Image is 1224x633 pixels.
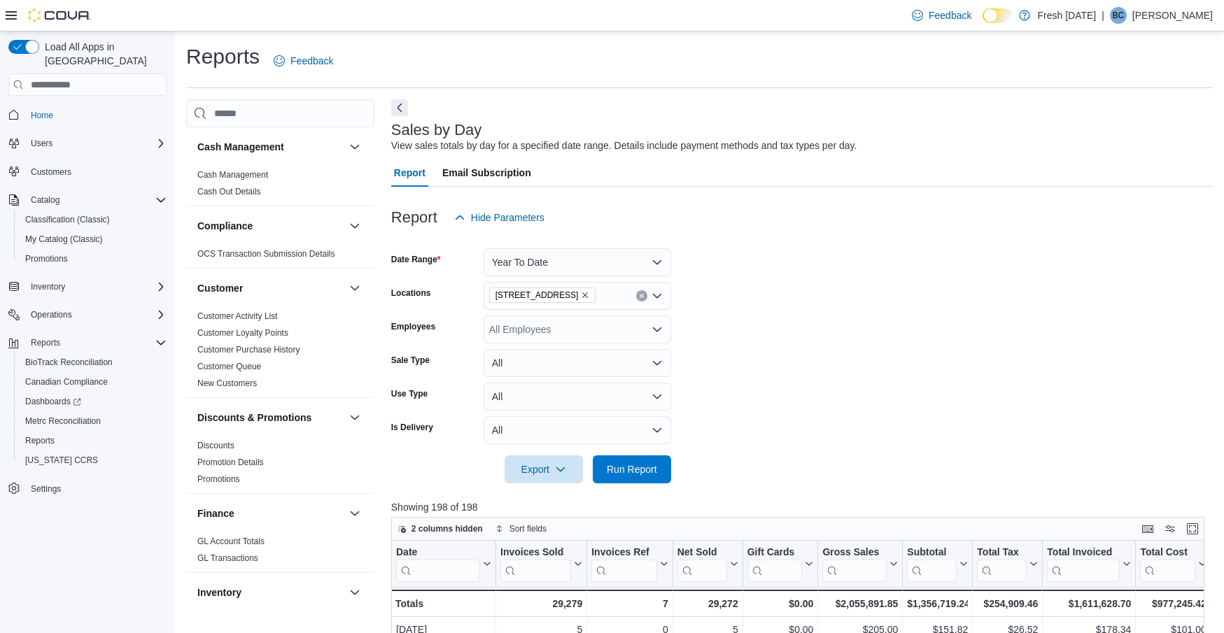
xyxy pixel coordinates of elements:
button: Catalog [3,190,172,210]
div: Gift Card Sales [747,546,802,582]
span: New Customers [197,378,257,389]
span: Dashboards [20,393,167,410]
span: Users [25,135,167,152]
span: Report [394,159,425,187]
h1: Reports [186,43,260,71]
span: Canadian Compliance [20,374,167,390]
button: Next [391,99,408,116]
span: Customers [31,166,71,178]
a: GL Account Totals [197,536,265,546]
button: Cash Management [346,138,363,155]
span: Cash Out Details [197,186,261,197]
span: BC [1113,7,1125,24]
span: Sort fields [509,523,547,534]
button: Finance [197,506,344,520]
h3: Compliance [197,219,253,233]
span: GL Transactions [197,553,258,564]
span: Hide Parameters [471,211,544,225]
button: [US_STATE] CCRS [14,450,172,470]
span: Customer Purchase History [197,344,300,355]
span: Catalog [25,192,167,208]
button: All [484,383,671,411]
div: Bryn Chaney [1110,7,1127,24]
a: Metrc Reconciliation [20,413,106,429]
button: Year To Date [484,248,671,276]
div: Date [396,546,480,560]
p: Fresh [DATE] [1037,7,1096,24]
span: Canadian Compliance [25,376,108,387]
div: Total Invoiced [1047,546,1120,560]
span: OCS Transaction Submission Details [197,248,335,259]
h3: Inventory [197,585,241,599]
div: Gift Cards [747,546,802,560]
button: Operations [3,305,172,325]
button: Total Tax [977,546,1038,582]
button: Reports [14,431,172,450]
span: My Catalog (Classic) [25,234,103,245]
div: Compliance [186,246,374,268]
span: Promotions [20,250,167,267]
div: Subtotal [907,546,957,560]
span: Customers [25,163,167,180]
a: Promotion Details [197,457,264,467]
button: Keyboard shortcuts [1139,520,1156,537]
button: Export [505,455,583,483]
button: Hide Parameters [449,204,550,232]
a: Canadian Compliance [20,374,113,390]
div: Invoices Sold [500,546,571,560]
span: Catalog [31,194,59,206]
span: Reports [31,337,60,348]
button: Settings [3,478,172,499]
a: New Customers [197,378,257,388]
label: Employees [391,321,435,332]
span: Promotions [25,253,68,264]
div: $977,245.42 [1140,595,1206,612]
label: Use Type [391,388,428,399]
a: BioTrack Reconciliation [20,354,118,371]
h3: Cash Management [197,140,284,154]
h3: Finance [197,506,234,520]
div: Total Cost [1140,546,1195,582]
span: Feedback [290,54,333,68]
p: Showing 198 of 198 [391,500,1213,514]
span: GL Account Totals [197,536,265,547]
span: Classification (Classic) [20,211,167,228]
a: Dashboards [20,393,87,410]
a: Cash Out Details [197,187,261,197]
div: $254,909.46 [977,595,1038,612]
button: Inventory [197,585,344,599]
a: Discounts [197,441,234,450]
span: Dashboards [25,396,81,407]
a: Customer Queue [197,362,261,371]
a: Feedback [268,47,339,75]
label: Sale Type [391,355,430,366]
button: Operations [25,306,78,323]
span: Operations [25,306,167,323]
button: Sort fields [490,520,552,537]
div: 7 [591,595,668,612]
a: Customer Loyalty Points [197,328,288,338]
span: Metrc Reconciliation [20,413,167,429]
span: Settings [25,480,167,497]
button: Catalog [25,192,65,208]
button: Total Invoiced [1047,546,1131,582]
span: Classification (Classic) [25,214,110,225]
button: Date [396,546,491,582]
button: Invoices Ref [591,546,668,582]
span: 2 columns hidden [411,523,483,534]
p: | [1102,7,1104,24]
span: Customer Queue [197,361,261,372]
span: Reports [20,432,167,449]
span: [STREET_ADDRESS] [495,288,579,302]
div: Net Sold [677,546,726,560]
button: Open list of options [652,324,663,335]
button: Compliance [346,218,363,234]
button: All [484,349,671,377]
div: $1,611,628.70 [1047,595,1131,612]
img: Cova [28,8,91,22]
button: Canadian Compliance [14,372,172,392]
h3: Sales by Day [391,122,482,138]
a: Settings [25,481,66,497]
button: Discounts & Promotions [197,411,344,425]
div: Totals [395,595,491,612]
